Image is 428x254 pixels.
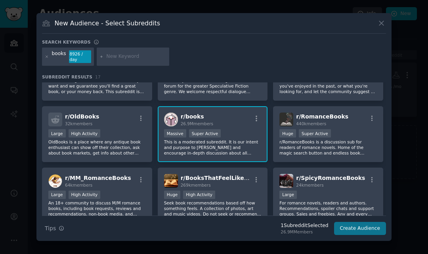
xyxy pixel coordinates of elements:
[181,121,213,126] span: 26.9M members
[296,121,326,126] span: 440k members
[181,175,257,181] span: r/ BooksThatFeelLikeThis
[48,200,146,217] p: An 18+ community to discuss M/M romance books, including book requests, reviews and recommendatio...
[48,174,62,188] img: MM_RomanceBooks
[296,175,365,181] span: r/ SpicyRomanceBooks
[42,39,91,45] h3: Search keywords
[279,174,293,188] img: SpicyRomanceBooks
[48,78,146,94] p: In need of a good read? Let us know what you want and we guarantee you'll find a great book, or y...
[181,183,211,187] span: 269k members
[42,222,67,235] button: Tips
[69,129,101,138] div: High Activity
[279,139,377,156] p: r/RomanceBooks is a discussion sub for readers of romance novels. Home of the magic search button...
[164,191,181,199] div: Huge
[48,191,66,199] div: Large
[65,175,131,181] span: r/ MM_RomanceBooks
[45,224,56,233] span: Tips
[48,139,146,156] p: OldBooks is a place where any antique book enthusiast can show off their collection, ask about bo...
[279,113,293,126] img: RomanceBooks
[65,183,92,187] span: 64k members
[296,183,323,187] span: 24k members
[279,191,297,199] div: Large
[281,229,328,235] div: 26.9M Members
[55,19,160,27] h3: New Audience - Select Subreddits
[181,113,204,120] span: r/ books
[279,78,377,94] p: Need an idea what to read next? Tell us what you've enjoyed in the past, or what you're looking f...
[52,50,66,63] div: books
[164,139,262,156] p: This is a moderated subreddit. It is our intent and purpose to [PERSON_NAME] and encourage in-dep...
[164,78,262,94] p: /r/Fantasy is the internet’s largest discussion forum for the greater Speculative Fiction genre. ...
[164,200,262,217] p: Seek book recommendations based off how something feels. A collection of photos, art and music vi...
[95,74,101,79] span: 17
[42,74,92,80] span: Subreddit Results
[296,113,348,120] span: r/ RomanceBooks
[164,174,178,188] img: BooksThatFeelLikeThis
[299,129,331,138] div: Super Active
[279,129,296,138] div: Huge
[106,53,166,60] input: New Keyword
[164,113,178,126] img: books
[69,50,91,63] div: 8926 / day
[189,129,221,138] div: Super Active
[65,113,99,120] span: r/ OldBooks
[69,191,101,199] div: High Activity
[334,222,386,235] button: Create Audience
[164,129,186,138] div: Massive
[65,121,92,126] span: 32k members
[279,200,377,217] p: For romance novels, readers and authors. Recommendations, spoiler chats and support groups. Sales...
[48,129,66,138] div: Large
[183,191,215,199] div: High Activity
[281,222,328,229] div: 1 Subreddit Selected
